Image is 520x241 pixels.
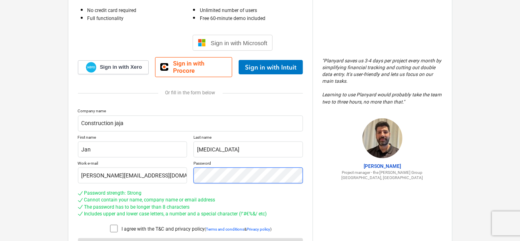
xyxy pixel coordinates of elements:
img: Jason Escobar [363,118,402,158]
a: Privacy policy [247,227,271,231]
div: Or fill in the form below [78,90,303,96]
input: Last name [193,141,303,157]
div: The password has to be longer than 8 characters [84,204,190,211]
p: I agree with the T&C and privacy policy [122,226,205,233]
p: Full functionality [88,15,191,22]
p: " Planyard saves us 3-4 days per project every month by simplifying financial tracking and cuttin... [323,58,442,106]
p: Project manager - the [PERSON_NAME] Group [323,170,442,175]
div: Includes upper and lower case letters, a number and a special character (!"#€%&/ etc) [84,211,267,217]
p: [GEOGRAPHIC_DATA], [GEOGRAPHIC_DATA] [323,175,442,180]
div: Password strength: Strong [84,190,142,197]
p: Last name [193,135,303,141]
a: Sign in with Xero [78,60,149,74]
iframe: Knappen Logga in med Google [104,34,190,52]
p: Free 60-minute demo included [200,15,303,22]
a: Sign in with Procore [155,57,232,77]
input: Company name [78,116,303,131]
p: ( & ) [205,227,272,232]
p: Work e-mail [78,161,187,167]
span: Sign in with Microsoft [211,40,267,46]
p: First name [78,135,187,141]
a: Terms and conditions [206,227,245,231]
img: Xero logo [86,62,96,73]
p: Password [193,161,303,167]
span: Sign in with Xero [100,64,142,71]
span: Sign in with Procore [173,60,227,74]
p: No credit card required [88,7,191,14]
div: Cannot contain your name, company name or email address [84,197,215,203]
p: Company name [78,108,303,115]
input: First name [78,141,187,157]
p: [PERSON_NAME] [323,163,442,170]
input: Work e-mail [78,167,187,183]
img: Microsoft logo [198,39,206,47]
p: Unlimited number of users [200,7,303,14]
